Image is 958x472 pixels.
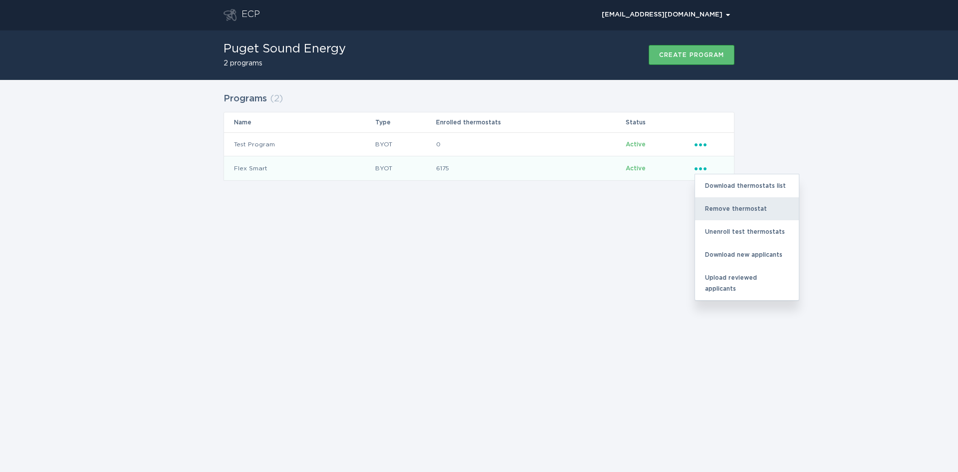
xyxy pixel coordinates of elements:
button: Go to dashboard [224,9,237,21]
td: Flex Smart [224,156,375,180]
span: ( 2 ) [270,94,283,103]
div: Create program [659,52,724,58]
th: Name [224,112,375,132]
div: Remove thermostat [695,197,799,220]
button: Create program [649,45,734,65]
th: Type [375,112,435,132]
div: Popover menu [597,7,734,22]
span: Active [626,165,646,171]
h1: Puget Sound Energy [224,43,346,55]
td: 6175 [436,156,626,180]
tr: Table Headers [224,112,734,132]
div: ECP [241,9,260,21]
div: [EMAIL_ADDRESS][DOMAIN_NAME] [602,12,730,18]
td: 0 [436,132,626,156]
div: Download new applicants [695,243,799,266]
h2: Programs [224,90,267,108]
td: BYOT [375,156,435,180]
div: Popover menu [695,139,724,150]
h2: 2 programs [224,60,346,67]
tr: 99594c4f6ff24edb8ece91689c11225c [224,132,734,156]
th: Status [625,112,694,132]
button: Open user account details [597,7,734,22]
tr: 5f1247f2c0434ff9aaaf0393365fb9fe [224,156,734,180]
div: Upload reviewed applicants [695,266,799,300]
span: Active [626,141,646,147]
th: Enrolled thermostats [436,112,626,132]
div: Download thermostats list [695,174,799,197]
td: BYOT [375,132,435,156]
div: Unenroll test thermostats [695,220,799,243]
td: Test Program [224,132,375,156]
